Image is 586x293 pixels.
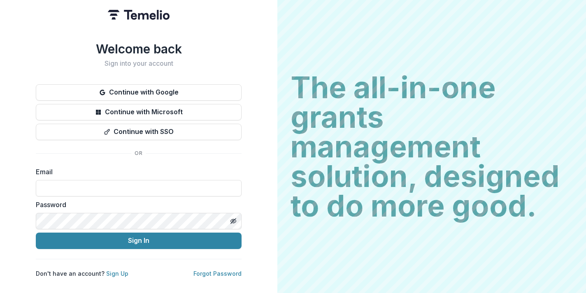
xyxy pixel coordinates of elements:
a: Forgot Password [193,270,242,277]
button: Continue with SSO [36,124,242,140]
h2: Sign into your account [36,60,242,67]
button: Sign In [36,233,242,249]
p: Don't have an account? [36,269,128,278]
button: Continue with Google [36,84,242,101]
button: Toggle password visibility [227,215,240,228]
h1: Welcome back [36,42,242,56]
label: Email [36,167,237,177]
a: Sign Up [106,270,128,277]
label: Password [36,200,237,210]
img: Temelio [108,10,170,20]
button: Continue with Microsoft [36,104,242,120]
